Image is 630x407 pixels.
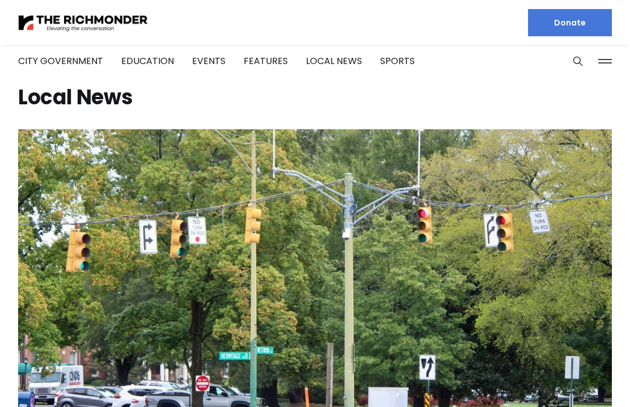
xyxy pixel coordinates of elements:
[306,54,362,67] a: Local News
[569,53,586,70] button: Search this site
[18,13,148,33] img: The Richmonder
[18,88,612,107] h1: Local News
[244,54,288,67] a: Features
[534,351,630,407] iframe: portal-trigger
[192,54,225,67] a: Events
[380,54,415,67] a: Sports
[18,54,103,67] a: City Government
[528,9,612,36] a: Donate
[121,54,174,67] a: Education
